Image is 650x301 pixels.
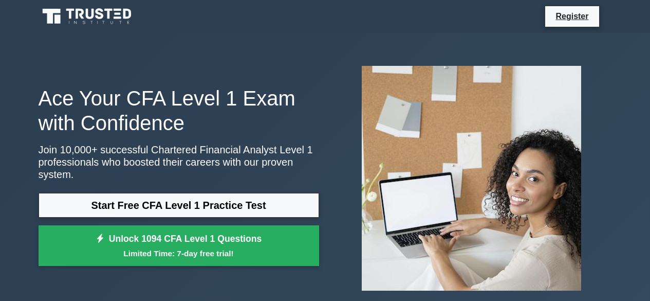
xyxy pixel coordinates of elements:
[549,10,595,23] a: Register
[39,144,319,181] p: Join 10,000+ successful Chartered Financial Analyst Level 1 professionals who boosted their caree...
[51,247,306,259] small: Limited Time: 7-day free trial!
[39,225,319,267] a: Unlock 1094 CFA Level 1 QuestionsLimited Time: 7-day free trial!
[39,86,319,135] h1: Ace Your CFA Level 1 Exam with Confidence
[39,193,319,218] a: Start Free CFA Level 1 Practice Test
